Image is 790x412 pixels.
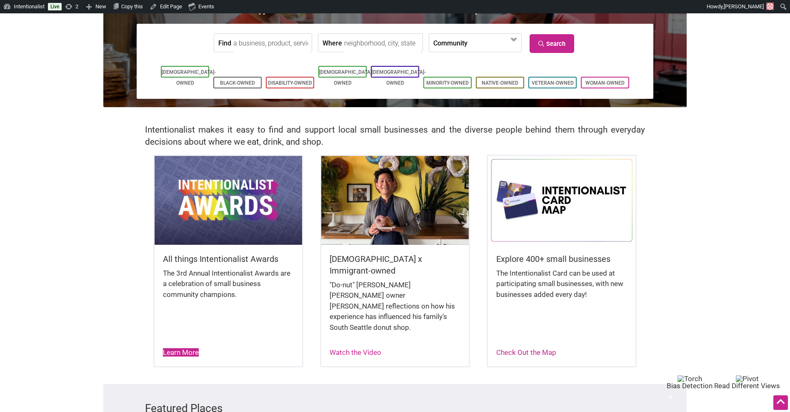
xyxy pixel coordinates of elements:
[162,69,216,86] a: [DEMOGRAPHIC_DATA]-Owned
[496,253,627,265] h5: Explore 400+ small businesses
[163,268,294,309] div: The 3rd Annual Intentionalist Awards are a celebration of small business community champions.
[482,80,518,86] a: Native-Owned
[372,69,426,86] a: [DEMOGRAPHIC_DATA]-Owned
[496,348,556,357] a: Check Out the Map
[714,375,780,389] button: Pivot Read Different Views
[667,375,712,389] button: Torch Bias Detection
[330,280,460,342] div: "Do-nut" [PERSON_NAME] [PERSON_NAME] owner [PERSON_NAME] reflections on how his experience has in...
[48,3,62,10] a: Live
[145,124,645,148] h2: Intentionalist makes it easy to find and support local small businesses and the diverse people be...
[344,34,420,53] input: neighborhood, city, state
[330,348,381,357] a: Watch the Video
[488,156,635,244] img: Intentionalist Card Map
[724,3,764,10] span: [PERSON_NAME]
[268,80,312,86] a: Disability-Owned
[530,34,574,53] a: Search
[322,34,342,52] label: Where
[585,80,625,86] a: Woman-Owned
[714,382,780,390] span: Read Different Views
[163,348,199,357] a: Learn More
[321,156,469,244] img: King Donuts - Hong Chhuor
[667,382,712,390] span: Bias Detection
[233,34,310,53] input: a business, product, service
[155,156,302,244] img: Intentionalist Awards
[220,80,255,86] a: Black-Owned
[773,395,788,410] div: Scroll Back to Top
[736,375,759,382] img: Pivot
[677,375,702,382] img: Torch
[163,253,294,265] h5: All things Intentionalist Awards
[532,80,574,86] a: Veteran-Owned
[496,268,627,309] div: The Intentionalist Card can be used at participating small businesses, with new businesses added ...
[319,69,373,86] a: [DEMOGRAPHIC_DATA]-Owned
[330,253,460,276] h5: [DEMOGRAPHIC_DATA] x Immigrant-owned
[218,34,231,52] label: Find
[426,80,469,86] a: Minority-Owned
[433,34,467,52] label: Community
